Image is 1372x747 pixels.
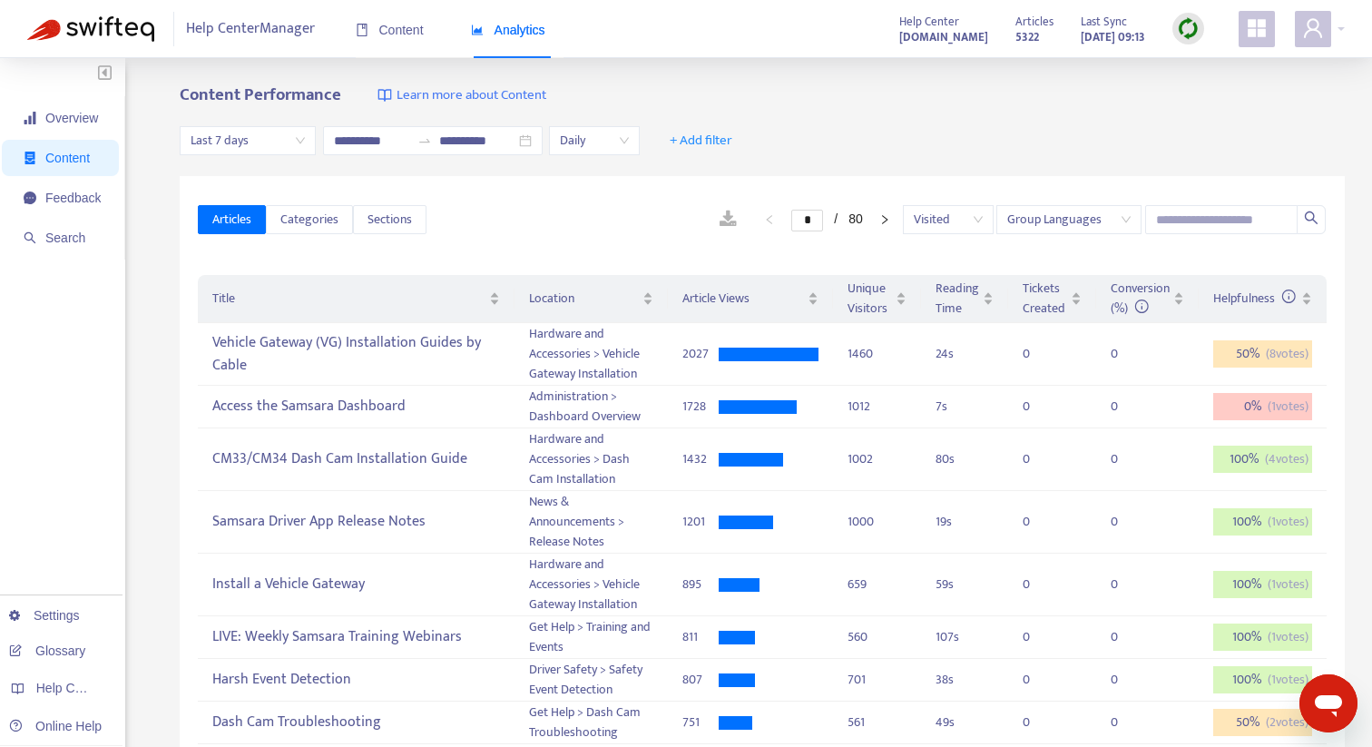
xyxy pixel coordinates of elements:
[212,623,499,653] div: LIVE: Weekly Samsara Training Webinars
[1268,627,1308,647] span: ( 1 votes)
[1023,512,1059,532] div: 0
[899,26,988,47] a: [DOMAIN_NAME]
[198,275,514,323] th: Title
[45,191,101,205] span: Feedback
[1081,12,1127,32] span: Last Sync
[1213,446,1312,473] div: 100 %
[417,133,432,148] span: swap-right
[936,670,994,690] div: 38 s
[682,512,719,532] div: 1201
[848,670,906,690] div: 701
[936,627,994,647] div: 107 s
[936,449,994,469] div: 80 s
[1266,713,1308,732] span: ( 2 votes)
[212,665,499,695] div: Harsh Event Detection
[1008,275,1096,323] th: Tickets Created
[921,275,1008,323] th: Reading Time
[24,112,36,124] span: signal
[936,713,994,732] div: 49 s
[682,397,719,417] div: 1728
[1177,17,1200,40] img: sync.dc5367851b00ba804db3.png
[1023,279,1067,319] span: Tickets Created
[1111,627,1147,647] div: 0
[1111,397,1147,417] div: 0
[848,397,906,417] div: 1012
[514,554,669,616] td: Hardware and Accessories > Vehicle Gateway Installation
[1015,12,1053,32] span: Articles
[1213,393,1312,420] div: 0 %
[682,344,719,364] div: 2027
[24,192,36,204] span: message
[397,85,546,106] span: Learn more about Content
[1268,575,1308,595] span: ( 1 votes)
[848,279,892,319] span: Unique Visitors
[514,702,669,744] td: Get Help > Dash Cam Troubleshooting
[870,209,899,231] button: right
[27,16,154,42] img: Swifteq
[670,130,732,152] span: + Add filter
[1213,666,1312,693] div: 100 %
[514,275,669,323] th: Location
[668,275,833,323] th: Article Views
[514,491,669,554] td: News & Announcements > Release Notes
[682,670,719,690] div: 807
[834,211,838,226] span: /
[1268,670,1308,690] span: ( 1 votes)
[755,209,784,231] li: Previous Page
[791,209,862,231] li: 1/80
[848,512,906,532] div: 1000
[1111,344,1147,364] div: 0
[212,392,499,422] div: Access the Samsara Dashboard
[198,205,266,234] button: Articles
[1023,575,1059,595] div: 0
[356,23,424,37] span: Content
[1268,512,1308,532] span: ( 1 votes)
[1304,211,1318,225] span: search
[1023,670,1059,690] div: 0
[560,127,629,154] span: Daily
[356,24,368,36] span: book
[682,713,719,732] div: 751
[367,210,412,230] span: Sections
[9,719,102,733] a: Online Help
[24,152,36,164] span: container
[353,205,426,234] button: Sections
[1023,449,1059,469] div: 0
[1111,670,1147,690] div: 0
[529,289,640,309] span: Location
[1111,713,1147,732] div: 0
[1213,508,1312,536] div: 100 %
[212,289,485,309] span: Title
[682,627,719,647] div: 811
[1213,709,1312,736] div: 50 %
[212,328,499,380] div: Vehicle Gateway (VG) Installation Guides by Cable
[879,214,890,225] span: right
[936,397,994,417] div: 7 s
[1023,713,1059,732] div: 0
[682,289,804,309] span: Article Views
[280,210,338,230] span: Categories
[9,608,80,623] a: Settings
[1023,397,1059,417] div: 0
[1299,674,1357,732] iframe: Button to launch messaging window
[24,231,36,244] span: search
[45,231,85,245] span: Search
[471,24,484,36] span: area-chart
[212,210,251,230] span: Articles
[848,575,906,595] div: 659
[848,449,906,469] div: 1002
[936,512,994,532] div: 19 s
[1265,449,1308,469] span: ( 4 votes)
[848,344,906,364] div: 1460
[212,445,499,475] div: CM33/CM34 Dash Cam Installation Guide
[1023,627,1059,647] div: 0
[180,81,341,109] b: Content Performance
[514,386,669,428] td: Administration > Dashboard Overview
[1023,344,1059,364] div: 0
[266,205,353,234] button: Categories
[1268,397,1308,417] span: ( 1 votes)
[1007,206,1131,233] span: Group Languages
[914,206,983,233] span: Visited
[936,279,979,319] span: Reading Time
[656,126,746,155] button: + Add filter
